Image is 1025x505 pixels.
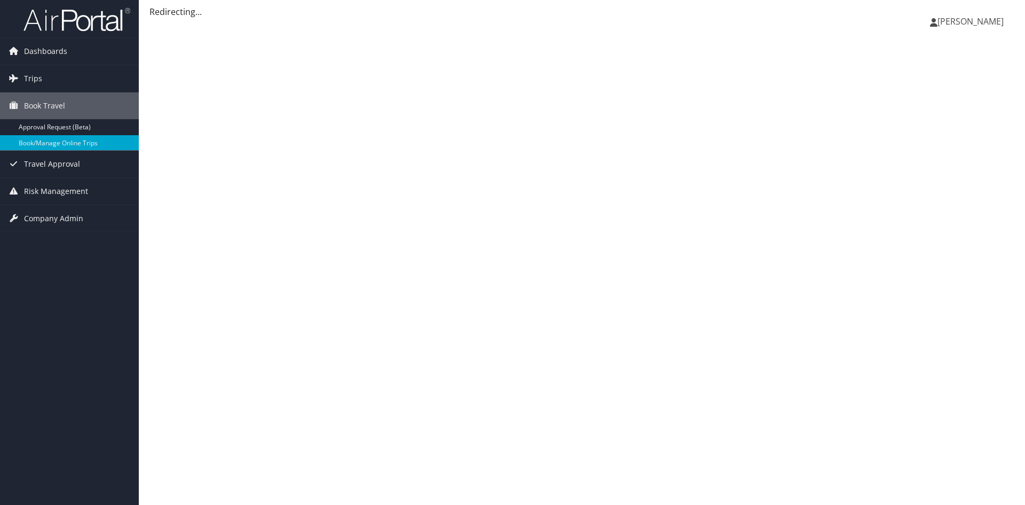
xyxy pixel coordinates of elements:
[149,5,1014,18] div: Redirecting...
[937,15,1004,27] span: [PERSON_NAME]
[930,5,1014,37] a: [PERSON_NAME]
[24,65,42,92] span: Trips
[23,7,130,32] img: airportal-logo.png
[24,205,83,232] span: Company Admin
[24,178,88,205] span: Risk Management
[24,92,65,119] span: Book Travel
[24,151,80,177] span: Travel Approval
[24,38,67,65] span: Dashboards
